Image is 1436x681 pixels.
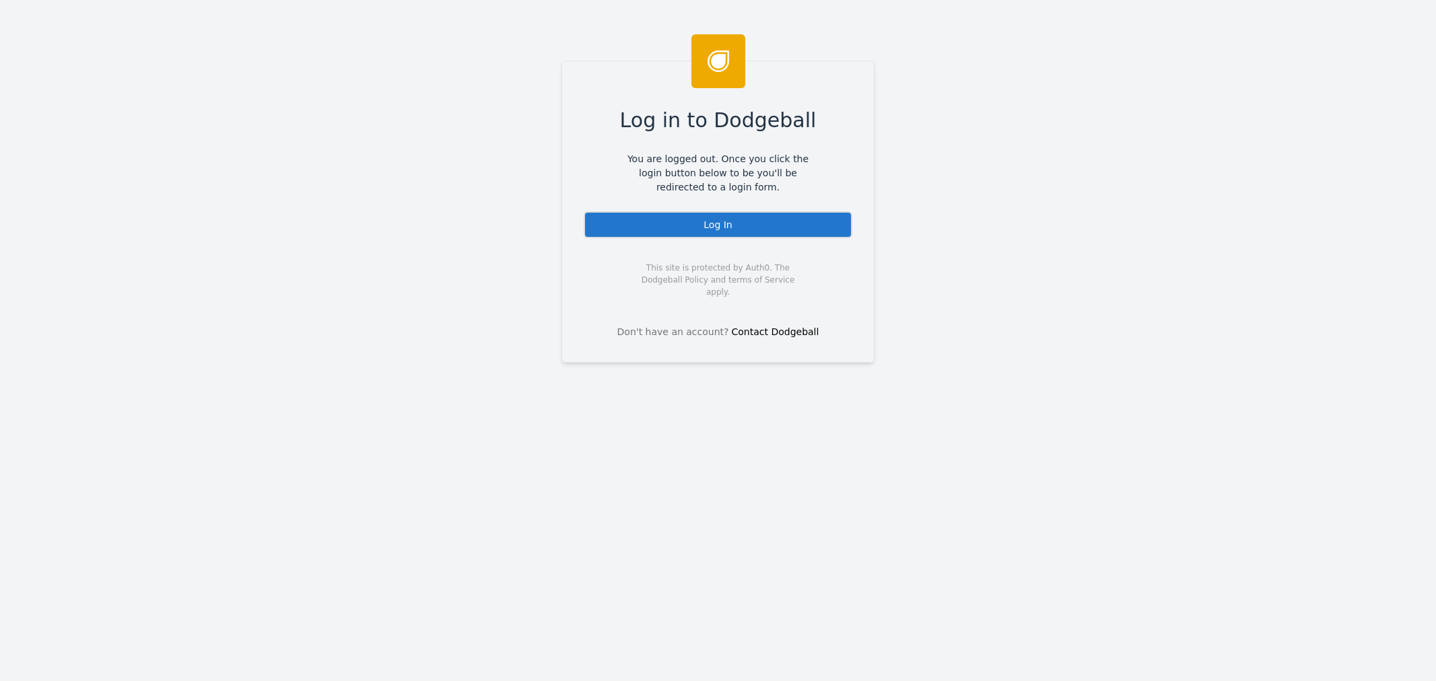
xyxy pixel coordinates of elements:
[617,152,819,194] span: You are logged out. Once you click the login button below to be you'll be redirected to a login f...
[732,326,819,337] a: Contact Dodgeball
[617,325,729,339] span: Don't have an account?
[629,262,807,298] span: This site is protected by Auth0. The Dodgeball Policy and terms of Service apply.
[584,211,852,238] div: Log In
[620,105,817,135] span: Log in to Dodgeball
